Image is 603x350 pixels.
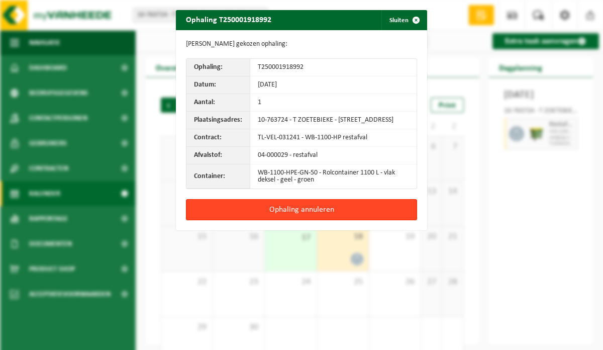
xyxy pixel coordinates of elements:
td: 10-763724 - T ZOETEBIEKE - [STREET_ADDRESS] [250,112,417,129]
td: WB-1100-HPE-GN-50 - Rolcontainer 1100 L - vlak deksel - geel - groen [250,164,417,189]
td: 04-000029 - restafval [250,147,417,164]
th: Plaatsingsadres: [186,112,250,129]
button: Sluiten [381,10,426,30]
th: Datum: [186,76,250,94]
th: Container: [186,164,250,189]
th: Ophaling: [186,59,250,76]
td: TL-VEL-031241 - WB-1100-HP restafval [250,129,417,147]
th: Contract: [186,129,250,147]
th: Afvalstof: [186,147,250,164]
td: 1 [250,94,417,112]
p: [PERSON_NAME] gekozen ophaling: [186,40,417,48]
h2: Ophaling T250001918992 [176,10,281,29]
button: Ophaling annuleren [186,199,417,220]
td: [DATE] [250,76,417,94]
td: T250001918992 [250,59,417,76]
th: Aantal: [186,94,250,112]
